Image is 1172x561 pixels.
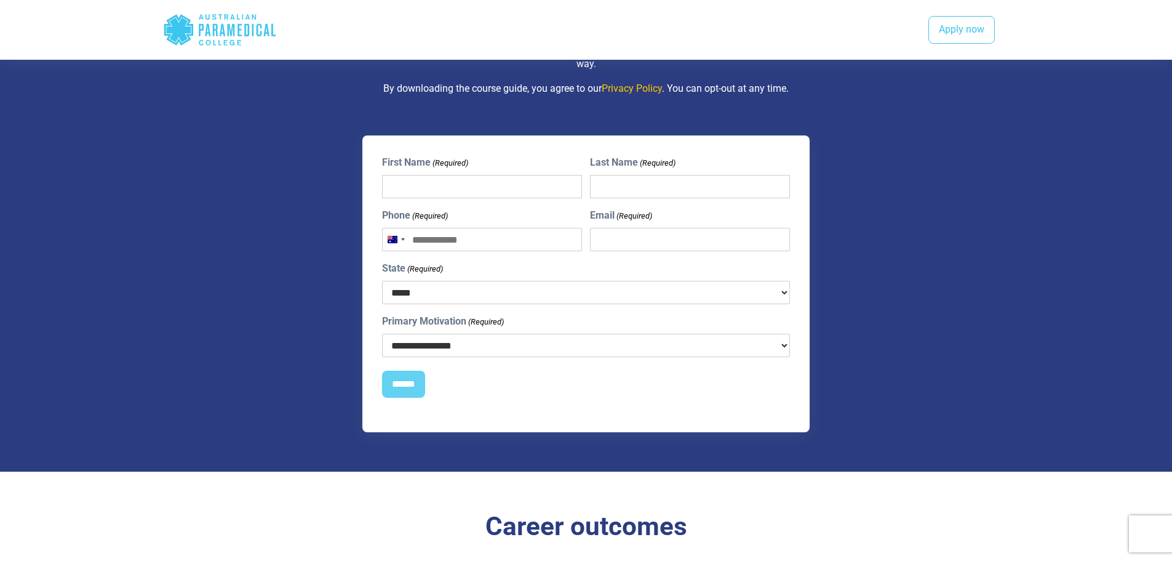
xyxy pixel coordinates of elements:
a: Privacy Policy [602,83,662,94]
label: State [382,261,443,276]
button: Selected country [383,228,409,251]
span: (Required) [639,157,676,169]
label: Primary Motivation [382,314,504,329]
label: Phone [382,208,448,223]
a: Apply now [928,16,995,44]
label: Last Name [590,155,676,170]
span: (Required) [467,316,504,328]
span: (Required) [406,263,443,275]
span: (Required) [616,210,653,222]
span: (Required) [431,157,468,169]
p: By downloading the course guide, you agree to our . You can opt-out at any time. [226,81,946,96]
span: (Required) [411,210,448,222]
label: First Name [382,155,468,170]
label: Email [590,208,652,223]
h3: Career outcomes [226,511,946,543]
div: Australian Paramedical College [163,10,277,50]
